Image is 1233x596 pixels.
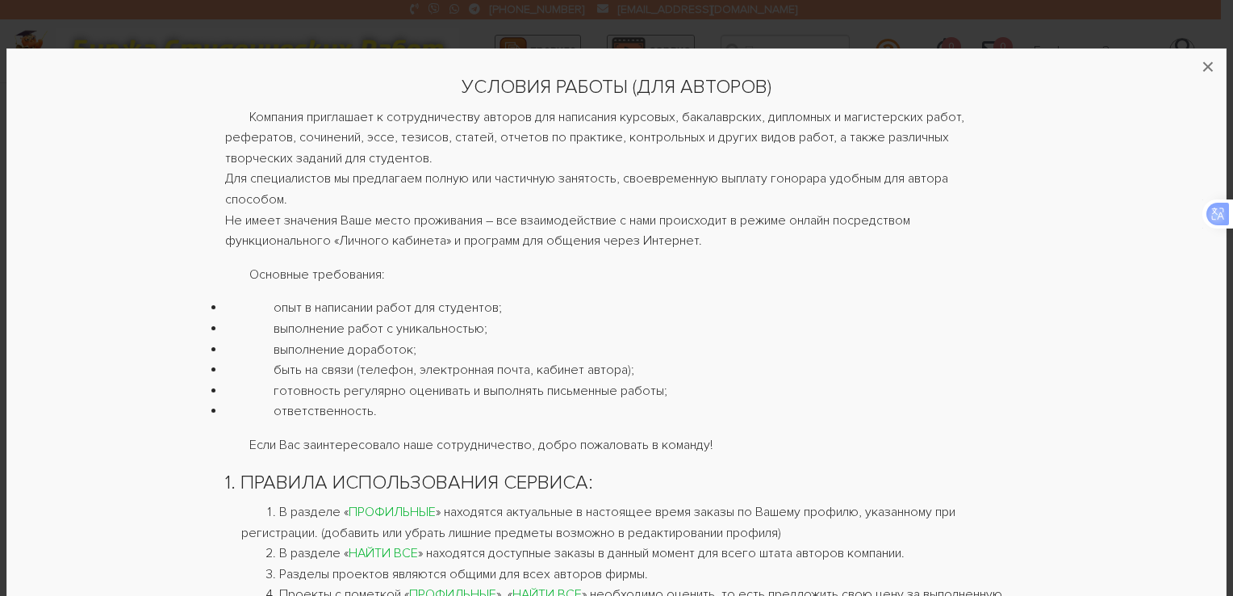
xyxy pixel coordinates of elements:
[225,360,1008,381] li: быть на связи (телефон, электронная почта, кабинет автора);
[225,319,1008,340] li: выполнение работ с уникальностью;
[225,107,1008,252] p: Компания приглашает к сотрудничеству авторов для написания курсовых, бакалаврских, дипломных и ма...
[349,545,418,561] a: НАЙТИ ВСЕ
[349,504,436,520] a: ПРОФИЛЬНЫЕ
[225,469,1008,497] h2: 1. ПРАВИЛА ИСПОЛЬЗОВАНИЯ СЕРВИСА:
[225,381,1008,402] li: готовность регулярно оценивать и выполнять письменные работы;
[241,565,1008,586] li: Разделы проектов являются общими для всех авторов фирмы.
[225,73,1008,101] h1: УСЛОВИЯ РАБОТЫ (ДЛЯ АВТОРОВ)
[241,502,1008,544] li: В разделе « » находятся актуальные в настоящее время заказы по Вашему профилю, указанному при рег...
[225,265,1008,286] p: Основные требования:
[241,544,1008,565] li: В разделе « » находятся доступные заказы в данный момент для всего штата авторов компании.
[225,340,1008,361] li: выполнение доработок;
[225,401,1008,422] li: ответственность.
[225,435,1008,456] p: Если Вас заинтересовало наше сотрудничество, добро пожаловать в команду!
[1190,49,1226,85] button: ×
[225,298,1008,319] li: опыт в написании работ для студентов;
